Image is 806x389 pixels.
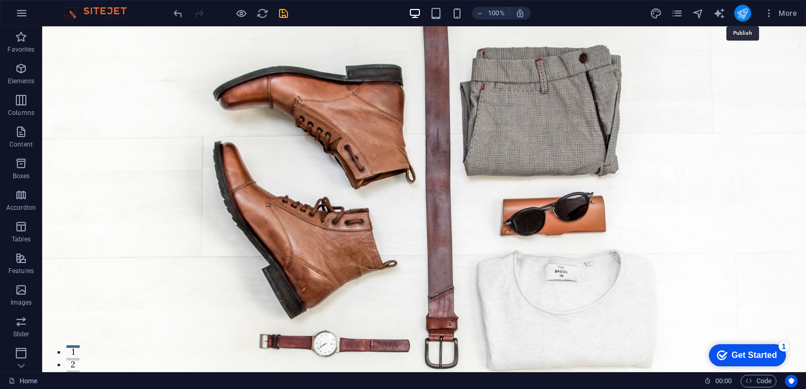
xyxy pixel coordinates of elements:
button: save [277,7,290,20]
h6: 100% [488,7,505,20]
button: 100% [472,7,510,20]
img: Editor Logo [61,7,140,20]
span: : [723,377,724,385]
i: Undo: Change text (Ctrl+Z) [172,7,184,20]
div: Get Started 1 items remaining, 80% complete [8,5,85,27]
button: text_generator [713,7,726,20]
button: Usercentrics [785,375,798,387]
div: Get Started [31,12,76,21]
p: Boxes [13,172,30,180]
i: On resize automatically adjust zoom level to fit chosen device. [515,8,525,18]
i: Pages (Ctrl+Alt+S) [671,7,683,20]
p: Columns [8,109,34,117]
p: Tables [12,235,31,244]
button: pages [671,7,684,20]
button: design [650,7,663,20]
button: navigator [692,7,705,20]
p: Favorites [7,45,34,54]
i: Navigator [692,7,704,20]
a: Click to cancel selection. Double-click to open Pages [8,375,37,387]
p: Features [8,267,34,275]
p: Accordion [6,203,36,212]
i: Save (Ctrl+S) [277,7,290,20]
p: Content [9,140,33,149]
p: Slider [13,330,30,338]
span: More [764,8,797,18]
span: Code [745,375,772,387]
i: Design (Ctrl+Alt+Y) [650,7,662,20]
button: 1 [24,319,37,322]
button: 2 [24,332,37,334]
h6: Session time [704,375,732,387]
i: Reload page [256,7,268,20]
button: publish [734,5,751,22]
button: reload [256,7,268,20]
p: Elements [8,77,35,85]
button: More [760,5,801,22]
span: 00 00 [715,375,732,387]
p: Images [11,298,32,307]
div: 1 [78,2,89,13]
button: 3 [24,344,37,347]
button: Code [741,375,776,387]
button: undo [171,7,184,20]
button: Click here to leave preview mode and continue editing [235,7,247,20]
